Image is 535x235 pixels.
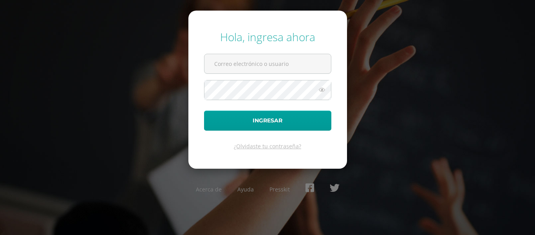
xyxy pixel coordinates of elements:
[237,186,254,193] a: Ayuda
[196,186,222,193] a: Acerca de
[269,186,290,193] a: Presskit
[234,142,301,150] a: ¿Olvidaste tu contraseña?
[204,111,331,131] button: Ingresar
[204,29,331,44] div: Hola, ingresa ahora
[204,54,331,73] input: Correo electrónico o usuario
